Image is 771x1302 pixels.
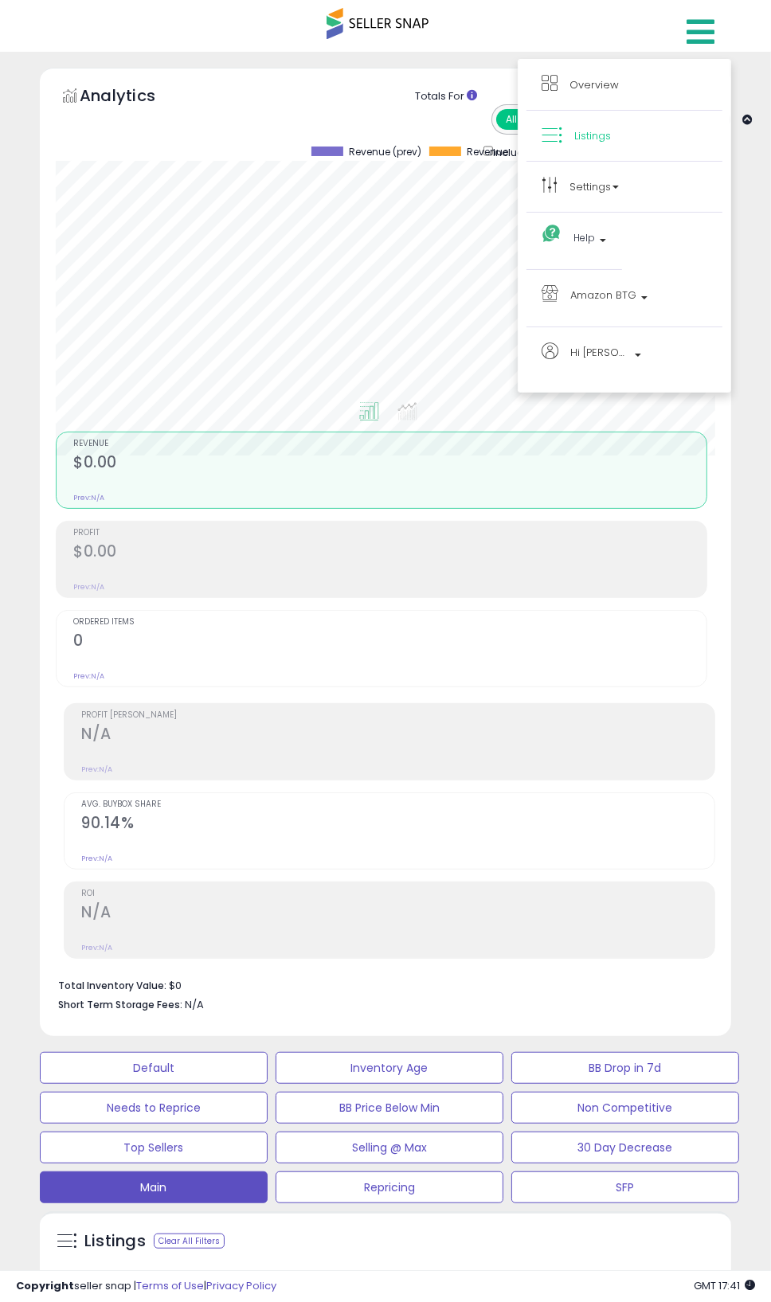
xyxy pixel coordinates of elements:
[570,342,630,362] span: Hi [PERSON_NAME]
[81,764,112,774] small: Prev: N/A
[58,975,703,994] li: $0
[73,542,706,564] h2: $0.00
[40,1052,268,1084] button: Default
[81,711,714,720] span: Profit [PERSON_NAME]
[73,529,706,538] span: Profit
[511,1132,739,1163] button: 30 Day Decrease
[40,1132,268,1163] button: Top Sellers
[542,177,707,197] a: Settings
[73,618,706,627] span: Ordered Items
[276,1092,503,1124] button: BB Price Below Min
[511,1052,739,1084] button: BB Drop in 7d
[542,224,562,244] i: Get Help
[81,943,112,952] small: Prev: N/A
[40,1092,268,1124] button: Needs to Reprice
[73,440,706,448] span: Revenue
[511,1171,739,1203] button: SFP
[81,890,714,898] span: ROI
[81,725,714,746] h2: N/A
[542,75,707,95] a: Overview
[73,671,104,681] small: Prev: N/A
[569,77,619,92] span: Overview
[58,979,166,992] b: Total Inventory Value:
[16,1278,74,1293] strong: Copyright
[542,126,707,146] a: Listings
[81,854,112,863] small: Prev: N/A
[58,998,182,1011] b: Short Term Storage Fees:
[136,1278,204,1293] a: Terms of Use
[542,228,607,254] a: Help
[73,493,104,502] small: Prev: N/A
[694,1278,755,1293] span: 2025-08-14 17:41 GMT
[542,285,707,311] a: Amazon BTG
[511,1092,739,1124] button: Non Competitive
[84,1230,146,1253] h5: Listings
[80,84,186,111] h5: Analytics
[40,1171,268,1203] button: Main
[81,903,714,925] h2: N/A
[542,342,707,377] a: Hi [PERSON_NAME]
[467,147,508,158] span: Revenue
[73,631,706,653] h2: 0
[81,800,714,809] span: Avg. Buybox Share
[570,285,636,305] span: Amazon BTG
[81,814,714,835] h2: 90.14%
[206,1278,276,1293] a: Privacy Policy
[573,228,595,248] span: Help
[16,1279,276,1294] div: seller snap | |
[185,997,204,1012] span: N/A
[349,147,421,158] span: Revenue (prev)
[276,1132,503,1163] button: Selling @ Max
[73,582,104,592] small: Prev: N/A
[276,1052,503,1084] button: Inventory Age
[154,1234,225,1249] div: Clear All Filters
[73,453,706,475] h2: $0.00
[276,1171,503,1203] button: Repricing
[574,128,611,143] span: Listings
